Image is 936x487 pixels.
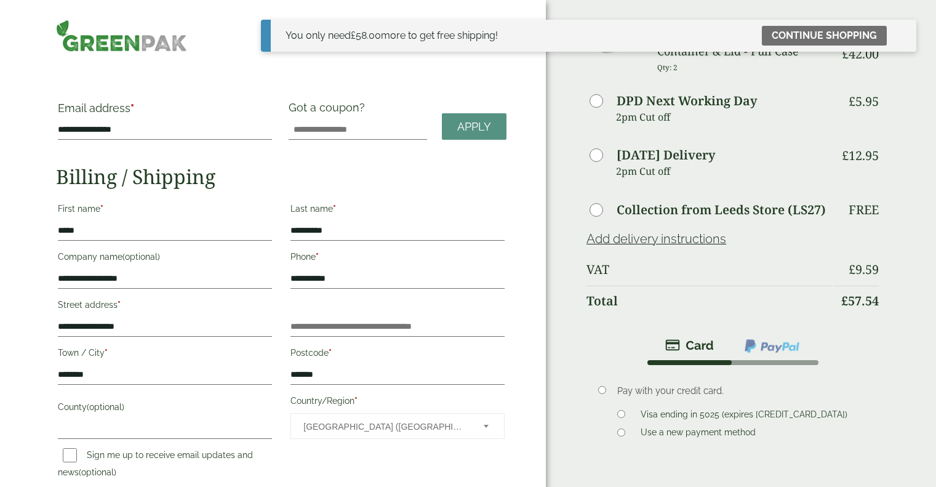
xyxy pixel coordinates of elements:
label: Country/Region [290,392,505,413]
span: 58.00 [351,30,381,41]
label: Collection from Leeds Store (LS27) [617,204,826,216]
img: GreenPak Supplies [56,20,186,52]
label: DPD Next Working Day [617,95,757,107]
span: United Kingdom (UK) [303,414,467,440]
span: (optional) [122,252,160,262]
label: First name [58,200,272,221]
label: Postcode [290,344,505,365]
bdi: 5.95 [849,93,879,110]
label: County [58,398,272,419]
input: Sign me up to receive email updates and news(optional) [63,448,77,462]
span: (optional) [79,467,116,477]
label: [DATE] Delivery [617,149,715,161]
bdi: 57.54 [841,292,879,309]
abbr: required [354,396,358,406]
label: Got a coupon? [289,101,370,120]
a: Add delivery instructions [586,231,726,246]
th: VAT [586,255,833,284]
span: £ [849,93,855,110]
p: Pay with your credit card. [617,384,861,398]
abbr: required [100,204,103,214]
label: Town / City [58,344,272,365]
abbr: required [333,204,336,214]
span: £ [842,147,849,164]
p: Free [849,203,879,217]
span: Country/Region [290,413,505,439]
span: Apply [457,120,491,134]
label: Visa ending in 5025 (expires [CREDIT_CARD_DATA]) [636,409,852,423]
label: Sign me up to receive email updates and news [58,450,253,481]
img: stripe.png [665,338,714,353]
label: Company name [58,248,272,269]
bdi: 9.59 [849,261,879,278]
label: Use a new payment method [636,427,761,441]
bdi: 12.95 [842,147,879,164]
label: Street address [58,296,272,317]
abbr: required [105,348,108,358]
div: You only need more to get free shipping! [286,28,498,43]
span: £ [841,292,848,309]
abbr: required [130,102,134,115]
span: (optional) [87,402,124,412]
span: £ [351,30,356,41]
label: Phone [290,248,505,269]
label: Email address [58,103,272,120]
a: Apply [442,113,506,140]
abbr: required [118,300,121,310]
th: Total [586,286,833,316]
h2: Billing / Shipping [56,165,506,188]
small: Qty: 2 [657,63,678,72]
span: £ [849,261,855,278]
abbr: required [329,348,332,358]
label: Last name [290,200,505,221]
a: Continue shopping [762,26,887,46]
abbr: required [316,252,319,262]
img: ppcp-gateway.png [743,338,801,354]
p: 2pm Cut off [616,162,833,180]
p: 2pm Cut off [616,108,833,126]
